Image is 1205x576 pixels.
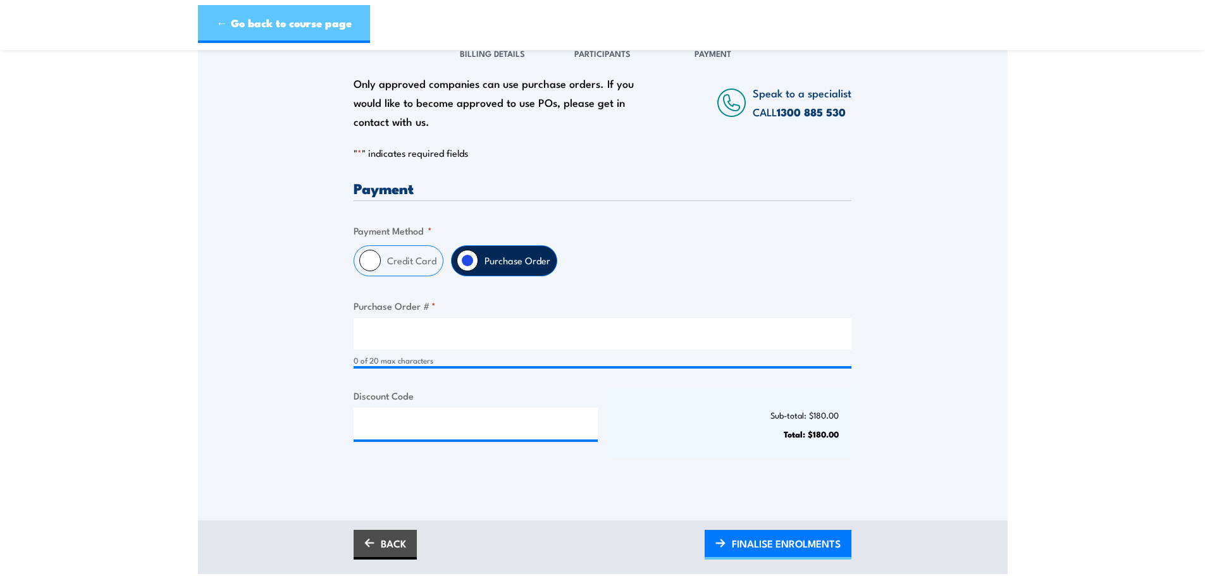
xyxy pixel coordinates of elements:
span: Participants [574,47,631,59]
span: Billing Details [460,47,525,59]
span: Speak to a specialist CALL [753,85,851,119]
span: FINALISE ENROLMENTS [732,527,841,560]
span: Payment [695,47,731,59]
a: BACK [354,530,417,560]
div: Only approved companies can use purchase orders. If you would like to become approved to use POs,... [354,74,641,131]
h3: Payment [354,181,851,195]
label: Purchase Order # [354,298,851,313]
label: Credit Card [381,246,443,276]
p: Sub-total: $180.00 [621,410,839,420]
label: Purchase Order [478,246,557,276]
strong: Total: $180.00 [784,427,839,440]
div: 0 of 20 max characters [354,355,851,367]
a: FINALISE ENROLMENTS [705,530,851,560]
label: Discount Code [354,388,598,403]
legend: Payment Method [354,223,432,238]
a: ← Go back to course page [198,5,370,43]
a: 1300 885 530 [777,104,846,120]
p: " " indicates required fields [354,147,851,159]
